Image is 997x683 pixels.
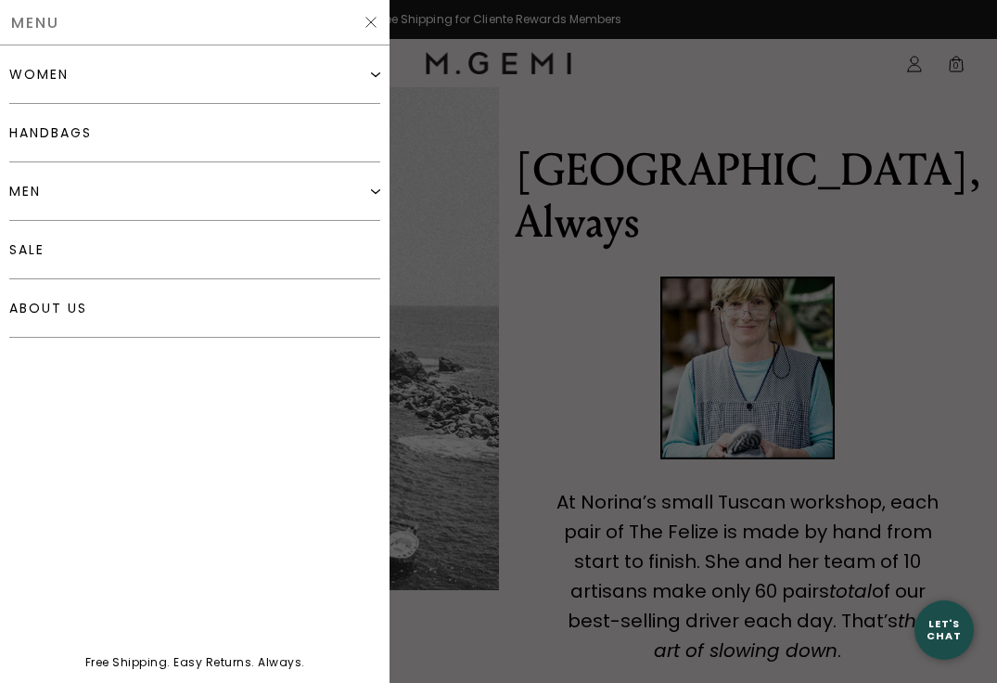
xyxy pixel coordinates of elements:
a: sale [9,221,380,279]
img: Expand [371,70,380,79]
img: Expand [371,187,380,196]
a: handbags [9,104,380,162]
img: Hide Slider [364,15,378,30]
span: Menu [11,16,59,30]
div: women [9,67,69,82]
div: Let's Chat [914,618,974,641]
div: men [9,184,41,199]
a: about us [9,279,380,338]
